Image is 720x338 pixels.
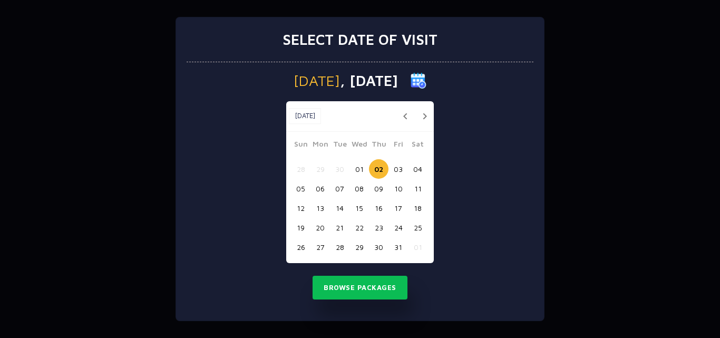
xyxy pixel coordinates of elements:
span: Thu [369,138,388,153]
button: 15 [349,198,369,218]
span: Fri [388,138,408,153]
button: 27 [310,237,330,257]
span: [DATE] [294,73,340,88]
button: 09 [369,179,388,198]
button: 10 [388,179,408,198]
button: 07 [330,179,349,198]
button: 11 [408,179,427,198]
button: 17 [388,198,408,218]
span: Sun [291,138,310,153]
button: [DATE] [289,108,321,124]
button: 26 [291,237,310,257]
button: 14 [330,198,349,218]
button: 03 [388,159,408,179]
button: 05 [291,179,310,198]
button: 01 [349,159,369,179]
button: 02 [369,159,388,179]
button: 13 [310,198,330,218]
button: 24 [388,218,408,237]
span: , [DATE] [340,73,398,88]
button: 18 [408,198,427,218]
span: Wed [349,138,369,153]
button: 29 [310,159,330,179]
button: 21 [330,218,349,237]
button: 25 [408,218,427,237]
button: 23 [369,218,388,237]
button: 30 [330,159,349,179]
button: 01 [408,237,427,257]
span: Tue [330,138,349,153]
button: 04 [408,159,427,179]
button: 20 [310,218,330,237]
button: 08 [349,179,369,198]
h3: Select date of visit [283,31,437,49]
button: 31 [388,237,408,257]
button: 19 [291,218,310,237]
button: 16 [369,198,388,218]
button: 28 [291,159,310,179]
button: 22 [349,218,369,237]
button: Browse Packages [313,276,407,300]
button: 06 [310,179,330,198]
span: Sat [408,138,427,153]
img: calender icon [411,73,426,89]
button: 30 [369,237,388,257]
span: Mon [310,138,330,153]
button: 28 [330,237,349,257]
button: 29 [349,237,369,257]
button: 12 [291,198,310,218]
